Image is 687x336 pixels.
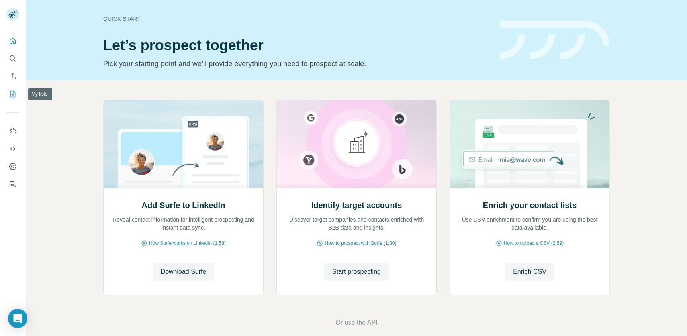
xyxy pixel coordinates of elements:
[276,100,437,188] img: Identify target accounts
[332,267,381,277] span: Start prospecting
[6,159,19,174] button: Dashboard
[6,34,19,48] button: Quick start
[6,51,19,66] button: Search
[335,318,377,328] button: Or use the API
[504,240,564,247] span: How to upload a CSV (2:59)
[483,200,577,211] h2: Enrich your contact lists
[153,263,215,281] button: Download Surfe
[6,87,19,101] button: My lists
[324,263,389,281] button: Start prospecting
[103,15,491,23] div: Quick start
[142,200,225,211] h2: Add Surfe to LinkedIn
[149,240,226,247] span: How Surfe works on LinkedIn (1:58)
[311,200,402,211] h2: Identify target accounts
[500,21,610,60] img: banner
[6,124,19,138] button: Use Surfe on LinkedIn
[6,177,19,191] button: Feedback
[8,309,27,328] div: Open Intercom Messenger
[513,267,546,277] span: Enrich CSV
[161,267,207,277] span: Download Surfe
[458,216,601,232] p: Use CSV enrichment to confirm you are using the best data available.
[325,240,396,247] span: How to prospect with Surfe (1:30)
[6,69,19,83] button: Enrich CSV
[103,58,491,69] p: Pick your starting point and we’ll provide everything you need to prospect at scale.
[505,263,554,281] button: Enrich CSV
[103,37,491,53] h1: Let’s prospect together
[285,216,428,232] p: Discover target companies and contacts enriched with B2B data and insights.
[103,100,264,188] img: Add Surfe to LinkedIn
[450,100,610,188] img: Enrich your contact lists
[112,216,255,232] p: Reveal contact information for intelligent prospecting and instant data sync.
[6,142,19,156] button: Use Surfe API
